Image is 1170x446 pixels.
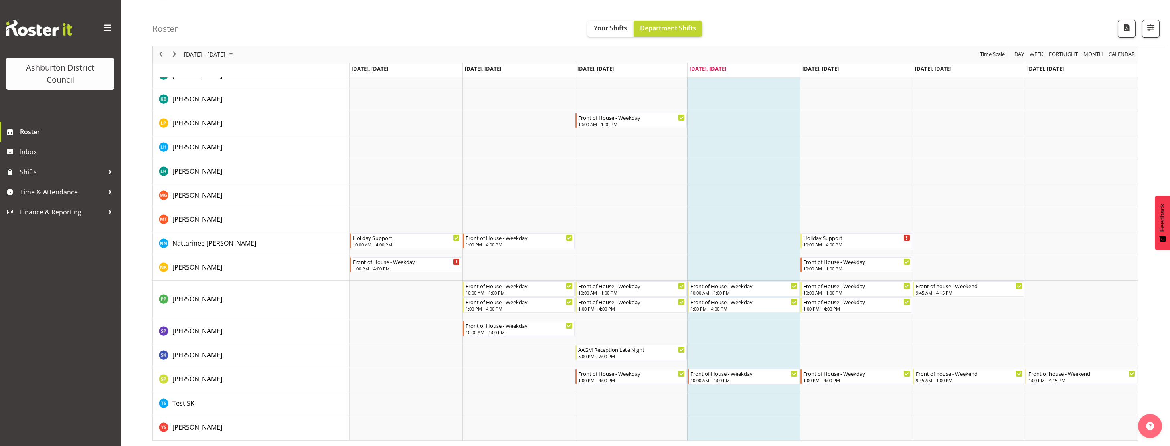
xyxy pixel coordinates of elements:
img: help-xxl-2.png [1146,422,1154,430]
div: 1:00 PM - 4:15 PM [1028,377,1135,383]
div: 10:00 AM - 1:00 PM [690,289,798,296]
span: Feedback [1159,204,1166,232]
span: [PERSON_NAME] [172,263,222,272]
div: 1:00 PM - 4:00 PM [578,377,685,383]
div: next period [168,46,181,63]
div: Front of House - Weekday [578,369,685,377]
span: [DATE], [DATE] [577,65,614,72]
div: Susan Philpott"s event - Front of House - Weekday Begin From Wednesday, October 1, 2025 at 1:00:0... [575,369,687,384]
span: [PERSON_NAME] [172,191,222,200]
button: Next [169,50,180,60]
div: 1:00 PM - 4:00 PM [466,241,573,248]
span: [PERSON_NAME] [172,351,222,359]
button: Timeline Week [1028,50,1045,60]
div: 1:00 PM - 4:00 PM [466,305,573,312]
div: Front of House - Weekday [690,298,798,306]
div: previous period [154,46,168,63]
div: Front of House - Weekday [578,113,685,121]
div: 9:45 AM - 1:00 PM [916,377,1023,383]
td: Shirin Khosraviani resource [153,344,350,368]
div: Front of House - Weekday [578,298,685,306]
div: 10:00 AM - 1:00 PM [466,329,573,335]
button: Time Scale [979,50,1006,60]
span: [PERSON_NAME] [172,423,222,432]
span: Fortnight [1048,50,1079,60]
button: October 2025 [183,50,237,60]
span: Finance & Reporting [20,206,104,218]
div: 5:00 PM - 7:00 PM [578,353,685,359]
td: Mark Graham resource [153,184,350,208]
a: [PERSON_NAME] [172,214,222,224]
span: Your Shifts [594,24,627,32]
div: Polly Price"s event - Front of House - Weekday Begin From Friday, October 3, 2025 at 1:00:00 PM G... [800,297,912,313]
span: [PERSON_NAME] [172,375,222,383]
span: [PERSON_NAME] [172,295,222,303]
div: Nattarinee NAT Kliopchael"s event - Front of House - Weekday Begin From Tuesday, September 30, 20... [463,233,575,248]
div: Front of house - Weekend [916,282,1023,290]
div: 1:00 PM - 4:00 PM [353,265,460,272]
div: Polly Price"s event - Front of House - Weekday Begin From Thursday, October 2, 2025 at 1:00:00 PM... [688,297,800,313]
div: Polly Price"s event - Front of House - Weekday Begin From Friday, October 3, 2025 at 10:00:00 AM ... [800,281,912,297]
span: Month [1083,50,1104,60]
td: Test SK resource [153,392,350,416]
div: Polly Price"s event - Front of house - Weekend Begin From Saturday, October 4, 2025 at 9:45:00 AM... [913,281,1025,297]
td: Louisa Horman resource [153,136,350,160]
div: Front of House - Weekday [466,298,573,306]
div: Front of House - Weekday [690,369,798,377]
td: Susan Philpott resource [153,368,350,392]
div: Susan Philpott"s event - Front of House - Weekday Begin From Thursday, October 2, 2025 at 10:00:0... [688,369,800,384]
h4: Roster [152,24,178,33]
div: 10:00 AM - 4:00 PM [803,241,910,248]
td: Nattarinee NAT Kliopchael resource [153,232,350,256]
div: Front of House - Weekday [466,321,573,329]
span: Inbox [20,146,116,158]
div: Nicole Ketter"s event - Front of House - Weekday Begin From Monday, September 29, 2025 at 1:00:00... [350,257,462,272]
a: [PERSON_NAME] [172,190,222,200]
div: 1:00 PM - 4:00 PM [803,305,910,312]
a: [PERSON_NAME] [172,350,222,360]
span: [PERSON_NAME] [172,95,222,103]
span: [DATE], [DATE] [802,65,839,72]
div: 10:00 AM - 4:00 PM [353,241,460,248]
a: [PERSON_NAME] [172,118,222,128]
a: [PERSON_NAME] [172,294,222,304]
td: Selwyn Price resource [153,320,350,344]
button: Download a PDF of the roster according to the set date range. [1118,20,1136,38]
div: Front of house - Weekend [1028,369,1135,377]
div: Polly Price"s event - Front of House - Weekday Begin From Tuesday, September 30, 2025 at 10:00:00... [463,281,575,297]
div: 10:00 AM - 1:00 PM [803,289,910,296]
div: 1:00 PM - 4:00 PM [803,377,910,383]
div: AAGM Reception Late Night [578,345,685,353]
div: Polly Price"s event - Front of House - Weekday Begin From Tuesday, September 30, 2025 at 1:00:00 ... [463,297,575,313]
span: [DATE], [DATE] [1027,65,1064,72]
span: Time & Attendance [20,186,104,198]
a: [PERSON_NAME] [172,326,222,336]
a: [PERSON_NAME] [172,166,222,176]
div: Ashburton District Council [14,62,106,86]
td: Yashar Sholehpak resource [153,416,350,440]
img: Rosterit website logo [6,20,72,36]
div: 10:00 AM - 1:00 PM [578,289,685,296]
td: Kay Begg resource [153,88,350,112]
span: [DATE], [DATE] [690,65,726,72]
span: [DATE], [DATE] [915,65,951,72]
span: [PERSON_NAME] [172,167,222,176]
button: Filter Shifts [1142,20,1160,38]
button: Previous [156,50,166,60]
span: Department Shifts [640,24,696,32]
button: Department Shifts [634,21,702,37]
span: [PERSON_NAME] [172,119,222,127]
div: Susan Philpott"s event - Front of house - Weekend Begin From Saturday, October 4, 2025 at 9:45:00... [913,369,1025,384]
div: Holiday Support [803,234,910,242]
div: Polly Price"s event - Front of House - Weekday Begin From Wednesday, October 1, 2025 at 10:00:00 ... [575,281,687,297]
span: [DATE] - [DATE] [183,50,226,60]
span: Week [1029,50,1044,60]
div: Holiday Support [353,234,460,242]
div: 10:00 AM - 1:00 PM [803,265,910,272]
div: Front of House - Weekday [466,234,573,242]
span: Nattarinee [PERSON_NAME] [172,239,256,248]
div: Front of House - Weekday [353,258,460,266]
a: [PERSON_NAME] [172,374,222,384]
